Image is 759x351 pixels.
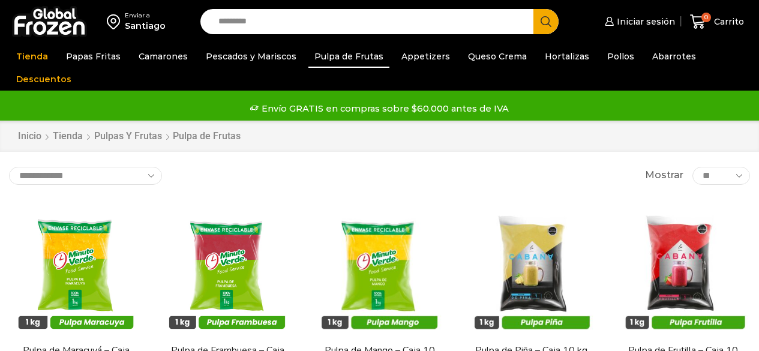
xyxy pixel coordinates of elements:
[10,45,54,68] a: Tienda
[602,10,675,34] a: Iniciar sesión
[395,45,456,68] a: Appetizers
[308,45,389,68] a: Pulpa de Frutas
[17,130,241,143] nav: Breadcrumb
[60,45,127,68] a: Papas Fritas
[701,13,711,22] span: 0
[533,9,559,34] button: Search button
[539,45,595,68] a: Hortalizas
[645,169,683,182] span: Mostrar
[687,8,747,36] a: 0 Carrito
[173,130,241,142] h1: Pulpa de Frutas
[646,45,702,68] a: Abarrotes
[601,45,640,68] a: Pollos
[94,130,163,143] a: Pulpas y Frutas
[10,68,77,91] a: Descuentos
[711,16,744,28] span: Carrito
[9,167,162,185] select: Pedido de la tienda
[462,45,533,68] a: Queso Crema
[52,130,83,143] a: Tienda
[125,11,166,20] div: Enviar a
[200,45,302,68] a: Pescados y Mariscos
[107,11,125,32] img: address-field-icon.svg
[133,45,194,68] a: Camarones
[17,130,42,143] a: Inicio
[614,16,675,28] span: Iniciar sesión
[125,20,166,32] div: Santiago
